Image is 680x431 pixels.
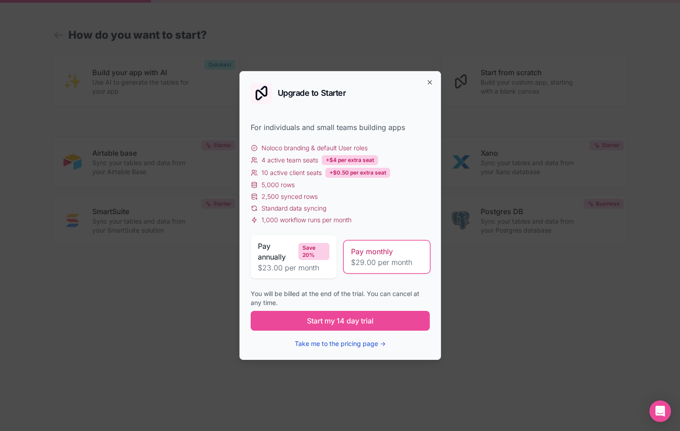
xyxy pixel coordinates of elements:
[261,215,351,224] span: 1,000 workflow runs per month
[278,89,346,97] h2: Upgrade to Starter
[251,122,430,133] div: For individuals and small teams building apps
[251,311,430,331] button: Start my 14 day trial
[325,168,390,178] div: +$0.50 per extra seat
[261,168,322,177] span: 10 active client seats
[351,246,393,257] span: Pay monthly
[261,156,318,165] span: 4 active team seats
[261,144,368,153] span: Noloco branding & default User roles
[261,192,318,201] span: 2,500 synced rows
[261,180,295,189] span: 5,000 rows
[258,241,295,262] span: Pay annually
[261,204,326,213] span: Standard data syncing
[251,289,430,307] div: You will be billed at the end of the trial. You can cancel at any time.
[295,339,386,348] button: Take me to the pricing page →
[307,315,374,326] span: Start my 14 day trial
[351,257,423,268] span: $29.00 per month
[322,155,378,165] div: +$4 per extra seat
[298,243,329,260] div: Save 20%
[258,262,329,273] span: $23.00 per month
